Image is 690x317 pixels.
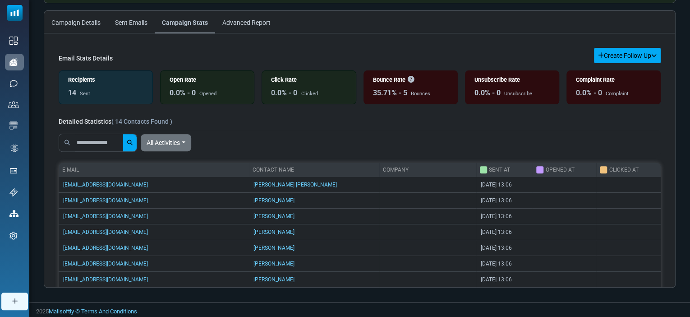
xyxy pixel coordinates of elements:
a: Clicked At [609,167,638,173]
a: Campaign Stats [155,11,215,33]
div: Email Stats Details [59,54,113,63]
img: workflow.svg [9,143,19,154]
div: Clicked [301,90,317,98]
img: settings-icon.svg [9,232,18,240]
a: [EMAIL_ADDRESS][DOMAIN_NAME] [63,261,148,267]
div: Unsubscribe [504,90,532,98]
td: [DATE] 13:06 [476,240,533,256]
a: All Activities [141,134,191,151]
div: 0.0% - 0 [576,88,602,98]
a: [PERSON_NAME] [253,229,294,235]
div: Recipients [68,75,143,84]
div: Unsubscribe Rate [474,75,550,84]
div: 0.0% - 0 [271,88,297,98]
div: 35.71% - 5 [373,88,407,98]
a: [PERSON_NAME] [PERSON_NAME] [253,182,337,188]
div: Bounce Rate [373,75,448,84]
div: Open Rate [170,75,245,84]
div: Detailed Statistics [59,117,172,126]
a: [PERSON_NAME] [253,197,294,204]
a: [PERSON_NAME] [253,245,294,251]
td: [DATE] 13:06 [476,193,533,209]
a: Sent Emails [108,11,155,33]
img: landing_pages.svg [9,167,18,175]
a: [PERSON_NAME] [253,213,294,219]
td: [DATE] 13:06 [476,256,533,272]
a: [EMAIL_ADDRESS][DOMAIN_NAME] [63,276,148,283]
a: [EMAIL_ADDRESS][DOMAIN_NAME] [63,182,148,188]
td: [DATE] 13:06 [476,209,533,224]
div: 0.0% - 0 [170,88,196,98]
div: Bounces [411,90,430,98]
img: mailsoftly_icon_blue_white.svg [7,5,23,21]
div: Opened [199,90,216,98]
a: Company [383,167,409,173]
a: E-mail [62,167,79,173]
a: [PERSON_NAME] [253,261,294,267]
img: dashboard-icon.svg [9,37,18,45]
a: [EMAIL_ADDRESS][DOMAIN_NAME] [63,229,148,235]
span: translation missing: en.layouts.footer.terms_and_conditions [81,308,137,315]
a: Contact Name [253,167,294,173]
img: sms-icon.png [9,79,18,88]
a: [EMAIL_ADDRESS][DOMAIN_NAME] [63,213,148,219]
a: Opened At [545,167,574,173]
a: Sent At [489,167,510,173]
img: campaigns-icon-active.png [9,58,18,66]
a: [EMAIL_ADDRESS][DOMAIN_NAME] [63,197,148,204]
a: Advanced Report [215,11,278,33]
span: ( 14 Contacts Found ) [111,118,172,125]
td: [DATE] 13:06 [476,177,533,193]
div: Complaint Rate [576,75,651,84]
img: contacts-icon.svg [8,101,19,107]
button: Create Follow Up [594,48,661,63]
img: support-icon.svg [9,188,18,196]
a: Campaign Details [44,11,108,33]
div: Sent [80,90,90,98]
div: Complaint [606,90,629,98]
img: email-templates-icon.svg [9,121,18,130]
div: 0.0% - 0 [474,88,501,98]
td: [DATE] 13:06 [476,272,533,288]
td: [DATE] 13:06 [476,224,533,240]
a: [PERSON_NAME] [253,276,294,283]
a: Terms And Conditions [81,308,137,315]
div: Click Rate [271,75,346,84]
div: 14 [68,88,76,98]
i: A bounce occurs when an email fails to reach its recipient, which can happen temporarily due to i... [408,76,414,83]
a: [EMAIL_ADDRESS][DOMAIN_NAME] [63,245,148,251]
a: Mailsoftly © [49,308,80,315]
